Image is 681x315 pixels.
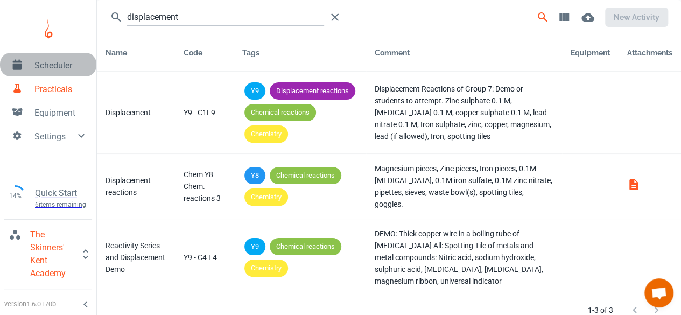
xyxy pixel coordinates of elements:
div: Reactivity Series and Displacement Demo [106,240,166,275]
span: Displacement reactions [270,86,355,96]
span: Chemical reactions [270,241,341,252]
button: View Columns [553,6,575,28]
span: Chemistry [244,192,288,202]
div: DEMO: Thick copper wire in a boiling tube of [MEDICAL_DATA] All: Spotting Tile of metals and meta... [375,228,553,287]
div: Chem Y8 Chem. reactions 3 [184,169,225,204]
div: Comment [375,46,410,59]
div: Displacement [106,107,166,118]
span: Y9 [244,86,265,96]
div: Y9 - C1L9 [184,107,225,118]
span: Y9 [244,241,265,252]
a: Y8_Chemical_reactions_L3_risk_assessment.doc [627,184,640,193]
div: Equipment [571,46,610,59]
div: Code [184,46,202,59]
span: Y8 [244,170,265,181]
span: Chemistry [244,263,288,274]
button: Sort [101,43,131,62]
span: Chemistry [244,129,288,139]
input: Search [127,9,324,26]
button: Search [532,6,553,28]
div: Open chat [644,278,673,307]
button: Sort [370,43,414,62]
div: Magnesium pieces, Zinc pieces, Iron pieces, 0.1M [MEDICAL_DATA], 0.1M iron sulfate, 0.1M zinc nit... [375,163,553,210]
button: Sort [179,43,207,62]
div: Attachments [627,46,672,59]
button: Bulk upload [575,4,601,30]
span: Chemical reactions [270,170,341,181]
div: Tags [242,46,357,59]
div: Name [106,46,127,59]
div: Displacement Reactions of Group 7: Demo or students to attempt. Zinc sulphate 0.1 M, [MEDICAL_DAT... [375,83,553,142]
div: Displacement reactions [106,174,166,198]
div: Y9 - C4 L4 [184,251,225,263]
span: Chemical reactions [244,107,316,118]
